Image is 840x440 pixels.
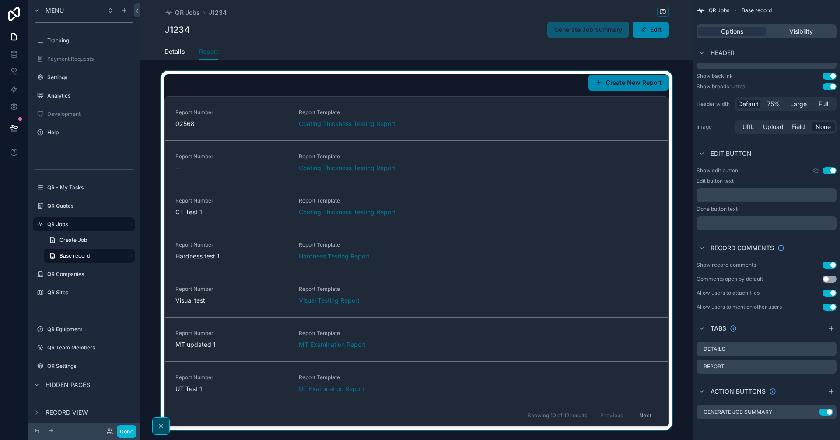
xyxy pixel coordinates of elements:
span: None [815,122,831,131]
label: Edit button text [696,178,734,185]
span: Default [738,100,759,108]
label: Analytics [47,92,133,99]
span: Full [819,100,828,108]
label: Details [703,346,725,353]
a: QR Jobs [164,8,200,17]
label: QR Sites [47,289,133,296]
label: Settings [47,74,133,81]
a: Report [199,44,218,60]
div: Allow users to attach files [696,290,759,297]
label: Payment Requests [47,56,133,63]
label: Development [47,111,133,118]
a: Create Job [44,233,135,247]
label: Generate Job Summary [703,409,772,416]
a: Settings [33,70,135,84]
label: QR Settings [47,363,133,370]
label: Header width [696,101,731,108]
a: Help [33,126,135,140]
span: 75% [767,100,780,108]
span: Report [199,47,218,56]
span: Edit button [710,149,752,158]
a: QR Companies [33,267,135,281]
a: QR Settings [33,359,135,373]
div: Show backlink [696,73,733,80]
a: QR - My Tasks [33,181,135,195]
label: Help [47,129,133,136]
span: Options [721,27,743,36]
span: Header [710,49,735,57]
label: Report [703,363,724,370]
div: Allow users to mention other users [696,304,782,311]
button: Edit [633,22,668,38]
span: Create Job [59,237,87,244]
label: QR - My Tasks [47,184,133,191]
a: Analytics [33,89,135,103]
div: Show record comments [696,262,756,269]
span: Base record [59,252,90,259]
span: Details [164,47,185,56]
label: QR Equipment [47,326,133,333]
span: Action buttons [710,387,766,396]
div: Show breadcrumbs [696,83,745,90]
div: Comments open by default [696,276,763,283]
div: scrollable content [696,188,836,202]
span: Record comments [710,244,774,252]
span: Visibility [789,27,813,36]
label: My Profile [47,401,133,408]
a: QR Equipment [33,322,135,336]
a: Development [33,107,135,121]
label: Image [696,123,731,130]
h1: J1234 [164,24,190,36]
a: My Profile [33,398,135,412]
button: Done [117,425,136,438]
label: Tracking [47,37,133,44]
button: Next [633,409,658,423]
span: URL [742,122,754,131]
label: Done button text [696,206,738,213]
span: Hidden pages [45,381,90,389]
a: Tracking [33,34,135,48]
a: Details [164,44,185,61]
a: Base record [44,249,135,263]
a: QR Team Members [33,341,135,355]
span: Upload [763,122,784,131]
label: QR Companies [47,271,133,278]
span: Menu [45,6,64,15]
label: QR Jobs [47,221,129,228]
span: Field [791,122,805,131]
label: Show edit button [696,167,738,174]
a: Payment Requests [33,52,135,66]
span: QR Jobs [175,8,200,17]
a: QR Jobs [33,217,135,231]
span: Record view [45,408,88,417]
div: scrollable content [696,216,836,230]
span: QR Jobs [709,7,729,14]
a: QR Quotes [33,199,135,213]
span: Base record [742,7,772,14]
label: QR Quotes [47,203,133,210]
label: QR Team Members [47,344,133,351]
a: QR Sites [33,286,135,300]
a: J1234 [209,8,227,17]
span: Showing 10 of 12 results [528,412,587,419]
span: Tabs [710,324,726,333]
span: Large [790,100,807,108]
